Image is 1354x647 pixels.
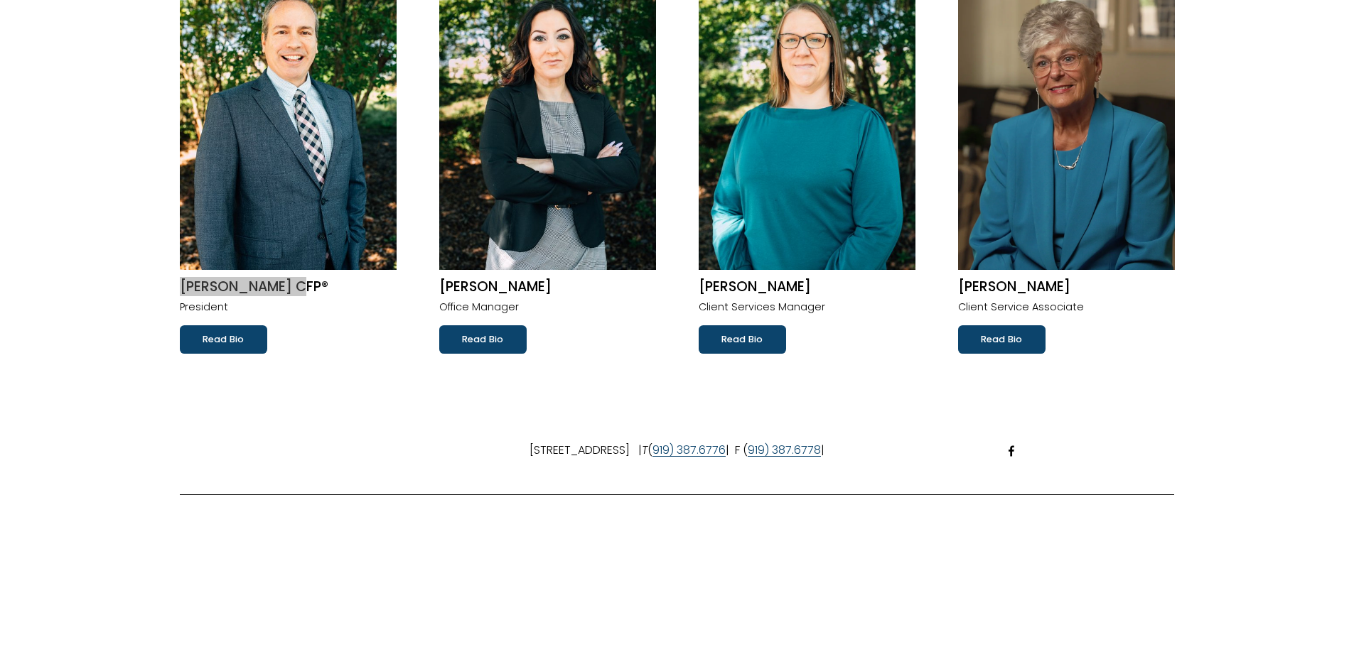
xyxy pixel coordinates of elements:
a: Read Bio [439,325,527,354]
a: 919) 387.6778 [748,440,821,461]
a: Read Bio [699,325,786,354]
h2: [PERSON_NAME] [958,278,1175,296]
a: 919) 387.6776 [652,440,726,461]
p: Client Services Manager [699,298,915,317]
p: Client Service Associate [958,298,1175,317]
h2: [PERSON_NAME] [699,278,915,296]
a: Facebook [1006,445,1017,457]
h2: [PERSON_NAME] [439,278,656,296]
a: Read Bio [180,325,267,354]
em: T [642,442,648,458]
p: Office Manager [439,298,656,317]
p: [STREET_ADDRESS] | ( | F ( | [180,440,1175,461]
p: President [180,298,397,317]
h2: [PERSON_NAME] CFP® [180,278,397,296]
a: Read Bio [958,325,1046,354]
